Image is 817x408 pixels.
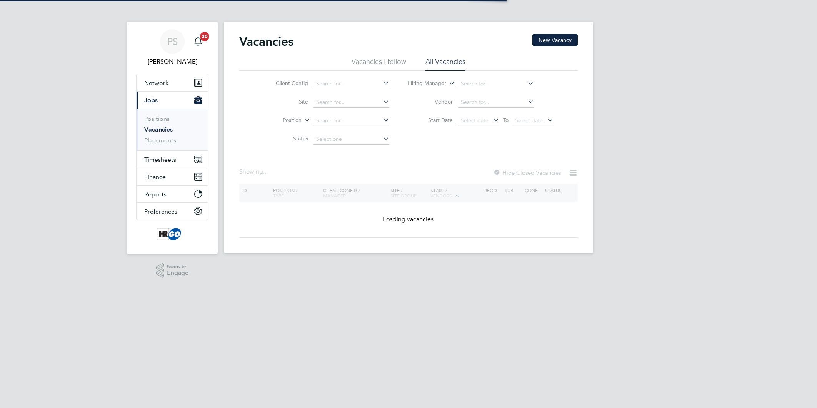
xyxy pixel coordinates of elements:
button: New Vacancy [532,34,578,46]
div: Jobs [137,109,208,150]
a: 20 [190,29,206,54]
input: Search for... [458,79,534,89]
span: Engage [167,270,188,276]
span: Jobs [144,97,158,104]
a: Placements [144,137,176,144]
span: Patryk Spalek [136,57,208,66]
button: Preferences [137,203,208,220]
button: Jobs [137,92,208,109]
button: Reports [137,186,208,202]
input: Search for... [313,115,389,126]
a: Vacancies [144,126,173,133]
input: Select one [313,134,389,145]
label: Site [264,98,308,105]
input: Search for... [313,79,389,89]
button: Finance [137,168,208,185]
button: Timesheets [137,151,208,168]
label: Client Config [264,80,308,87]
input: Search for... [313,97,389,108]
input: Search for... [458,97,534,108]
li: All Vacancies [425,57,465,71]
span: Preferences [144,208,177,215]
span: ... [263,168,268,176]
li: Vacancies I follow [352,57,406,71]
span: Reports [144,191,167,198]
span: Powered by [167,263,188,270]
h2: Vacancies [239,34,293,49]
a: Positions [144,115,170,122]
label: Status [264,135,308,142]
label: Position [257,117,302,124]
a: Go to home page [136,228,208,240]
label: Hiring Manager [402,80,446,87]
a: Powered byEngage [156,263,189,278]
img: hrgoplc-logo-retina.png [157,228,188,240]
span: Network [144,79,168,87]
nav: Main navigation [127,22,218,254]
label: Vendor [408,98,453,105]
span: Select date [461,117,489,124]
span: 20 [200,32,209,41]
span: Timesheets [144,156,176,163]
div: Showing [239,168,269,176]
label: Start Date [408,117,453,124]
span: Select date [515,117,543,124]
span: To [501,115,511,125]
a: PS[PERSON_NAME] [136,29,208,66]
span: Finance [144,173,166,181]
span: PS [167,37,178,47]
button: Network [137,74,208,91]
label: Hide Closed Vacancies [493,169,561,176]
